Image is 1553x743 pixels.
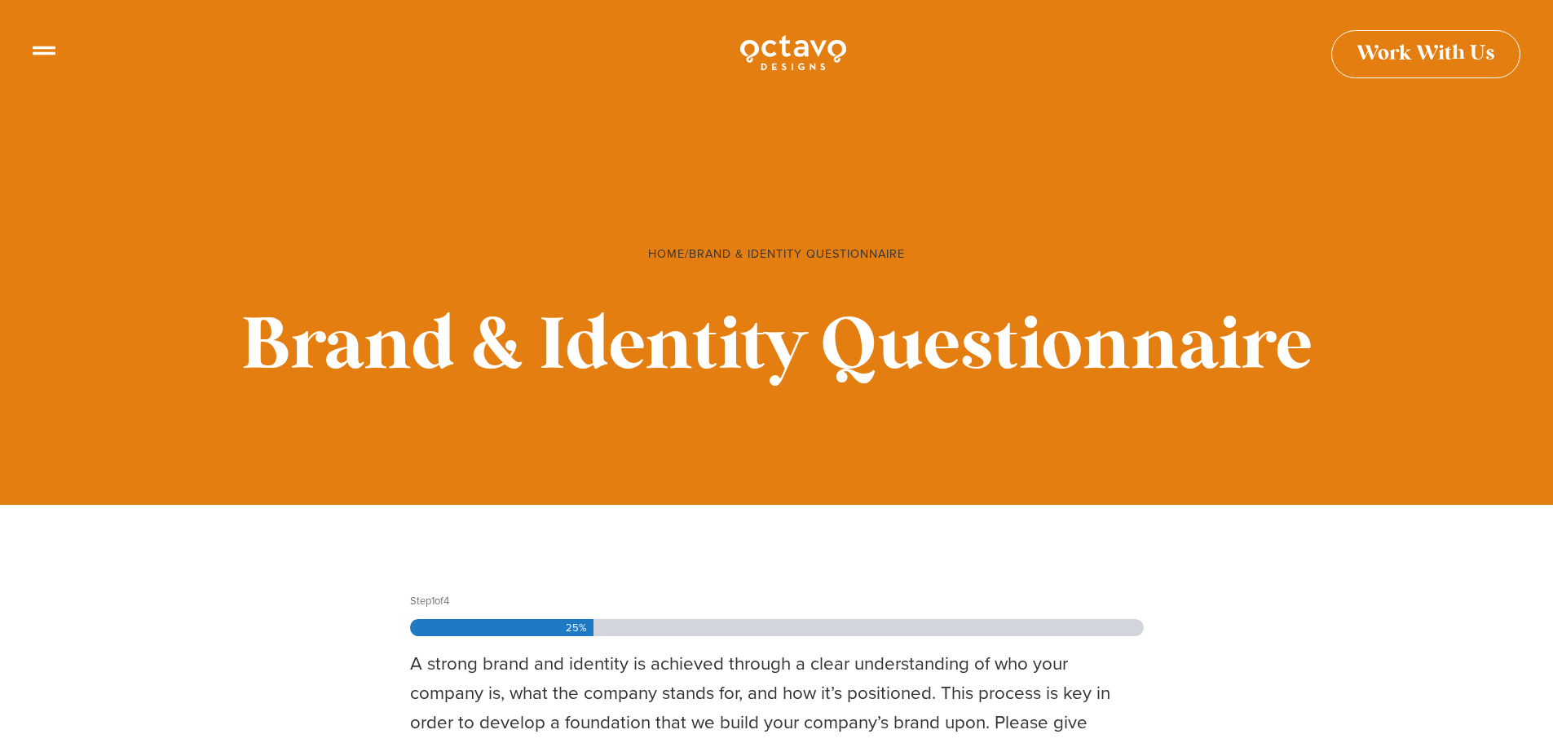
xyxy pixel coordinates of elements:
[410,586,1144,616] p: Step of
[648,245,905,263] span: /
[431,593,435,608] span: 1
[689,245,905,263] span: Brand & Identity Questionnaire
[443,593,449,608] span: 4
[566,619,587,636] span: 25%
[648,245,685,263] a: Home
[206,304,1348,391] h1: Brand & Identity Questionnaire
